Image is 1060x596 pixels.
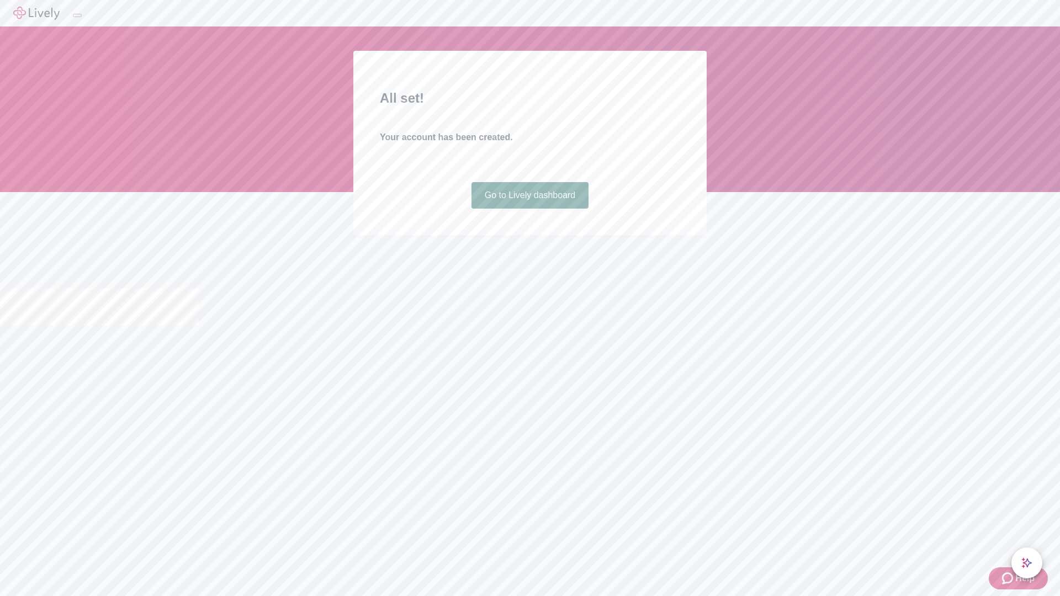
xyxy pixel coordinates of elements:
[13,7,60,20] img: Lively
[380,131,680,144] h4: Your account has been created.
[73,14,82,17] button: Log out
[1015,572,1035,585] span: Help
[380,88,680,108] h2: All set!
[1021,557,1032,568] svg: Lively AI Assistant
[1011,547,1042,578] button: chat
[989,567,1048,589] button: Zendesk support iconHelp
[1002,572,1015,585] svg: Zendesk support icon
[471,182,589,209] a: Go to Lively dashboard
